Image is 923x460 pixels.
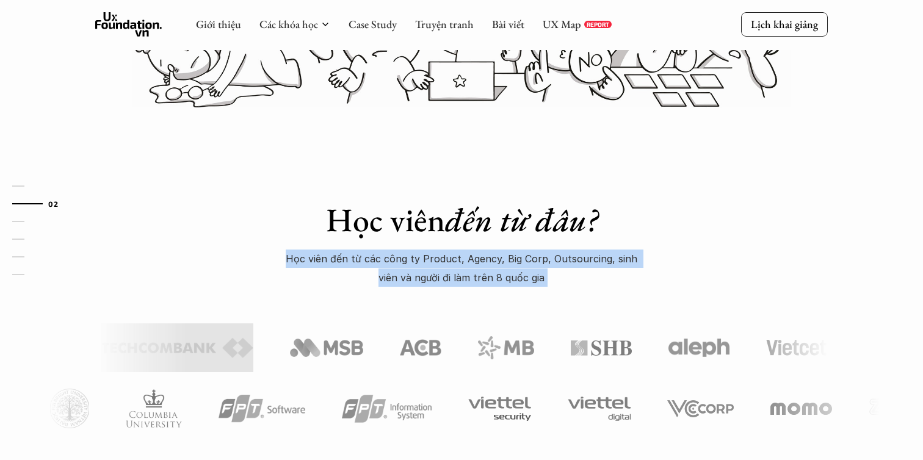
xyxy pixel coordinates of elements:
[349,17,397,31] a: Case Study
[751,17,818,31] p: Lịch khai giảng
[196,17,241,31] a: Giới thiệu
[12,196,70,211] a: 02
[492,17,524,31] a: Bài viết
[543,17,581,31] a: UX Map
[741,12,828,36] a: Lịch khai giảng
[248,200,675,240] h1: Học viên
[445,198,598,241] em: đến từ đâu?
[259,17,318,31] a: Các khóa học
[415,17,474,31] a: Truyện tranh
[48,199,58,207] strong: 02
[278,250,645,287] p: Học viên đến từ các công ty Product, Agency, Big Corp, Outsourcing, sinh viên và người đi làm trê...
[587,21,609,28] p: REPORT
